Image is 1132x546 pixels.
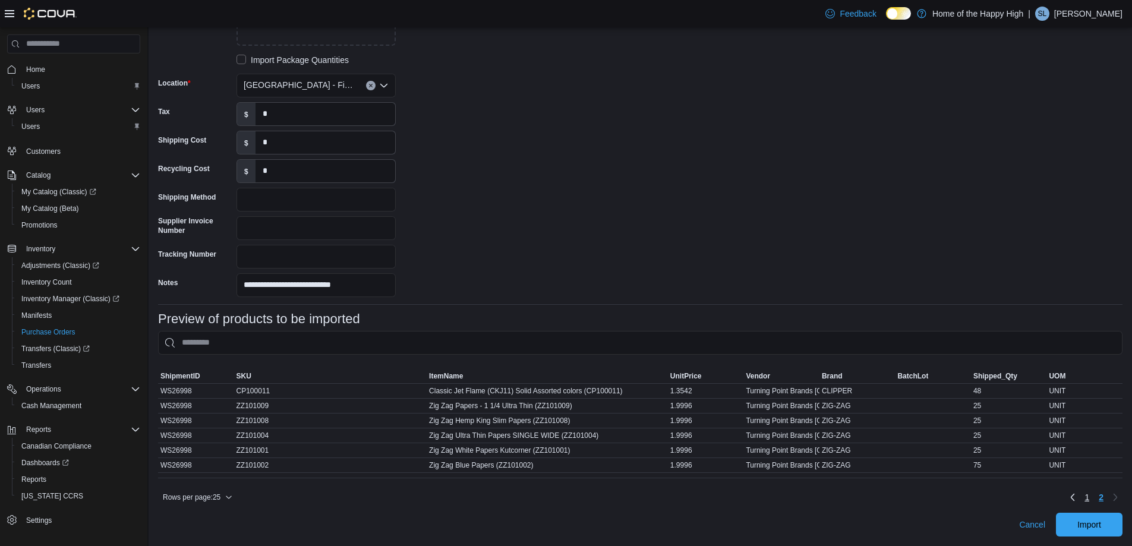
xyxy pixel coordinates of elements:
div: Zig Zag Papers - 1 1/4 Ultra Thin (ZZ101009) [427,399,668,413]
div: 1.3542 [668,384,744,398]
button: Catalog [2,167,145,184]
label: Supplier Invoice Number [158,216,232,235]
button: Settings [2,512,145,529]
div: UNIT [1046,414,1122,428]
span: Transfers (Classic) [21,344,90,354]
span: [GEOGRAPHIC_DATA] - Fire & Flower [244,78,354,92]
a: Inventory Manager (Classic) [12,291,145,307]
div: ZIG-ZAG [819,443,895,457]
span: Catalog [26,171,51,180]
span: Manifests [21,311,52,320]
button: Reports [2,421,145,438]
div: ZIG-ZAG [819,414,895,428]
div: Zig Zag Blue Papers (ZZ101002) [427,458,668,472]
div: WS26998 [158,428,234,443]
span: Cash Management [21,401,81,411]
span: Transfers [21,361,51,370]
div: CP100011 [234,384,427,398]
button: Clear input [366,81,376,90]
div: 1.9996 [668,414,744,428]
button: Users [12,118,145,135]
span: Inventory [26,244,55,254]
span: Canadian Compliance [17,439,140,453]
span: Customers [21,143,140,158]
button: Inventory [21,242,60,256]
ul: Pagination for table: MemoryTable from EuiInMemoryTable [1080,488,1108,507]
span: My Catalog (Beta) [21,204,79,213]
button: [US_STATE] CCRS [12,488,145,504]
span: Vendor [746,371,770,381]
button: Transfers [12,357,145,374]
span: 2 [1099,491,1103,503]
span: Reports [21,475,46,484]
label: Import Package Quantities [237,53,349,67]
div: Serena Lees [1035,7,1049,21]
span: Customers [26,147,61,156]
nav: Pagination for table: MemoryTable from EuiInMemoryTable [1065,488,1122,507]
span: Inventory Count [17,275,140,289]
button: Page 2 of 2 [1094,488,1108,507]
span: Feedback [840,8,876,20]
a: Transfers [17,358,56,373]
button: Shipped_Qty [971,369,1047,383]
button: Users [21,103,49,117]
a: My Catalog (Classic) [12,184,145,200]
img: Cova [24,8,77,20]
span: Promotions [17,218,140,232]
button: UnitPrice [668,369,744,383]
a: Promotions [17,218,62,232]
div: WS26998 [158,443,234,457]
span: Inventory Manager (Classic) [17,292,140,306]
div: Zig Zag Hemp King Slim Papers (ZZ101008) [427,414,668,428]
button: Inventory [2,241,145,257]
a: Home [21,62,50,77]
label: $ [237,131,256,154]
span: Purchase Orders [17,325,140,339]
a: [US_STATE] CCRS [17,489,88,503]
button: SKU [234,369,427,383]
a: Cash Management [17,399,86,413]
button: ItemName [427,369,668,383]
span: Users [21,81,40,91]
a: Transfers (Classic) [17,342,94,356]
span: Reports [21,422,140,437]
span: UOM [1049,371,1065,381]
label: Tracking Number [158,250,216,259]
span: ItemName [429,371,463,381]
div: 1.9996 [668,443,744,457]
a: My Catalog (Classic) [17,185,101,199]
a: Previous page [1065,490,1080,504]
div: WS26998 [158,399,234,413]
button: Operations [21,382,66,396]
div: UNIT [1046,458,1122,472]
button: Home [2,61,145,78]
p: Home of the Happy High [932,7,1023,21]
div: Classic Jet Flame (CKJ11) Solid Assorted colors (CP100011) [427,384,668,398]
span: SL [1038,7,1047,21]
button: Reports [12,471,145,488]
div: ZZ101008 [234,414,427,428]
span: Purchase Orders [21,327,75,337]
div: UNIT [1046,428,1122,443]
label: Recycling Cost [158,164,210,173]
button: My Catalog (Beta) [12,200,145,217]
span: Transfers (Classic) [17,342,140,356]
a: Canadian Compliance [17,439,96,453]
span: Users [17,119,140,134]
button: Inventory Count [12,274,145,291]
span: Reports [26,425,51,434]
button: Manifests [12,307,145,324]
a: Manifests [17,308,56,323]
span: My Catalog (Classic) [17,185,140,199]
a: Adjustments (Classic) [12,257,145,274]
span: Rows per page : 25 [163,493,220,502]
a: Feedback [821,2,881,26]
span: My Catalog (Beta) [17,201,140,216]
button: Rows per page:25 [158,490,237,504]
span: Cancel [1019,519,1045,531]
div: Turning Point Brands [GEOGRAPHIC_DATA] [743,414,819,428]
div: UNIT [1046,443,1122,457]
span: Transfers [17,358,140,373]
div: 25 [971,399,1047,413]
span: BatchLot [897,371,928,381]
